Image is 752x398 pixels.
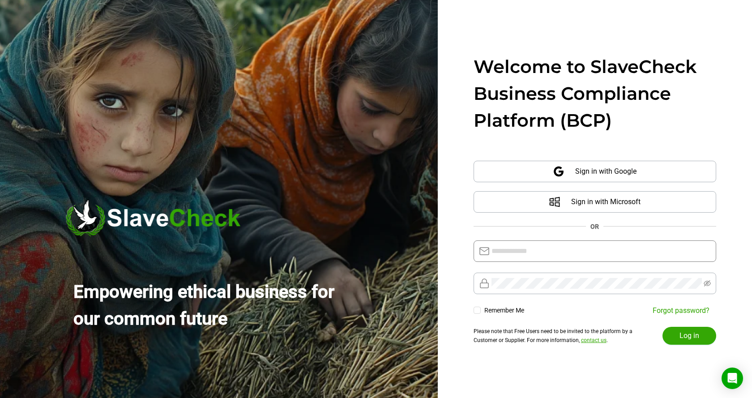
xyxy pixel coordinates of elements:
div: Empowering ethical business for our common future [73,278,354,332]
div: OR [590,222,599,231]
span: windows [549,196,560,208]
span: google [553,166,564,177]
div: Open Intercom Messenger [722,368,743,389]
span: Sign in with Microsoft [571,191,641,213]
a: contact us [581,337,607,343]
span: Please note that Free Users need to be invited to the platform by a Customer or Supplier. For mor... [474,328,632,343]
button: Sign in with Microsoft [474,191,716,213]
span: Log in [679,330,699,341]
span: Sign in with Google [575,161,637,182]
a: Forgot password? [653,306,709,315]
span: eye-invisible [704,280,711,287]
span: Remember Me [481,306,528,315]
button: Log in [662,327,716,345]
div: Welcome to SlaveCheck Business Compliance Platform (BCP) [474,53,716,134]
button: Sign in with Google [474,161,716,182]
